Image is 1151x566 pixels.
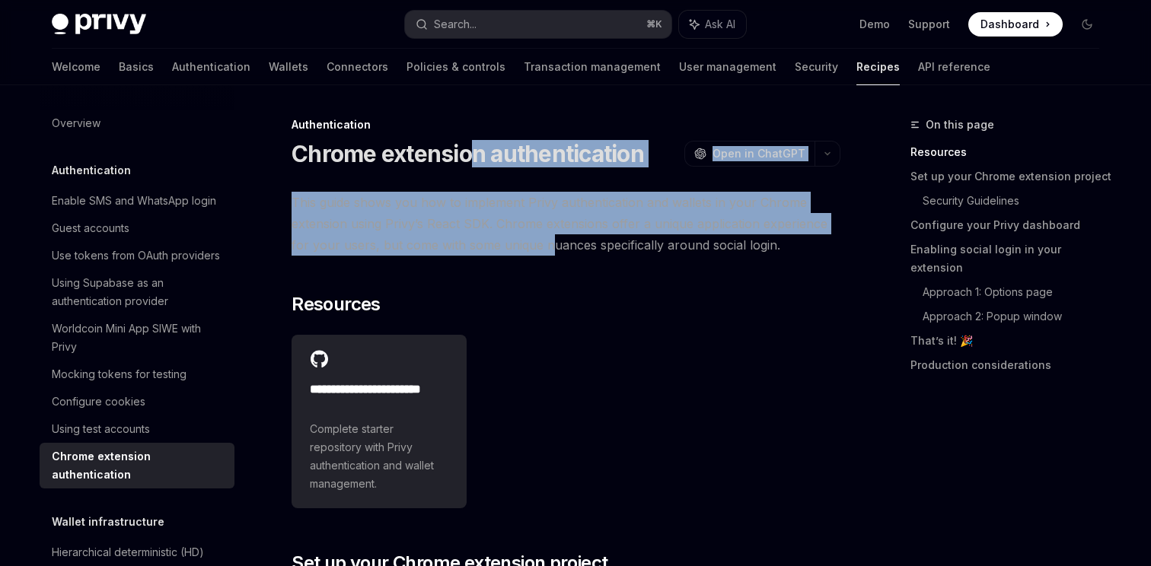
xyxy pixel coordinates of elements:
[292,292,381,316] span: Resources
[292,117,840,132] div: Authentication
[52,246,220,265] div: Use tokens from OAuth providers
[52,420,150,438] div: Using test accounts
[52,114,100,132] div: Overview
[705,17,735,32] span: Ask AI
[926,116,994,134] span: On this page
[292,140,644,167] h1: Chrome extension authentication
[405,11,671,38] button: Search...⌘K
[910,237,1111,280] a: Enabling social login in your extension
[524,49,661,85] a: Transaction management
[52,274,225,310] div: Using Supabase as an authentication provider
[910,329,1111,353] a: That’s it! 🎉
[172,49,250,85] a: Authentication
[292,192,840,256] span: This guide shows you how to implement Privy authentication and wallets in your Chrome extension u...
[910,353,1111,377] a: Production considerations
[52,192,216,210] div: Enable SMS and WhatsApp login
[310,420,448,493] span: Complete starter repository with Privy authentication and wallet management.
[918,49,990,85] a: API reference
[40,361,234,388] a: Mocking tokens for testing
[980,17,1039,32] span: Dashboard
[52,513,164,531] h5: Wallet infrastructure
[40,242,234,269] a: Use tokens from OAuth providers
[856,49,900,85] a: Recipes
[52,393,145,411] div: Configure cookies
[684,141,815,167] button: Open in ChatGPT
[795,49,838,85] a: Security
[713,146,805,161] span: Open in ChatGPT
[910,213,1111,237] a: Configure your Privy dashboard
[908,17,950,32] a: Support
[434,15,477,33] div: Search...
[679,11,746,38] button: Ask AI
[646,18,662,30] span: ⌘ K
[1075,12,1099,37] button: Toggle dark mode
[679,49,776,85] a: User management
[52,365,187,383] div: Mocking tokens for testing
[968,12,1063,37] a: Dashboard
[923,304,1111,329] a: Approach 2: Popup window
[40,388,234,415] a: Configure cookies
[40,415,234,443] a: Using test accounts
[40,187,234,215] a: Enable SMS and WhatsApp login
[910,140,1111,164] a: Resources
[40,110,234,137] a: Overview
[40,315,234,361] a: Worldcoin Mini App SIWE with Privy
[407,49,505,85] a: Policies & controls
[923,280,1111,304] a: Approach 1: Options page
[52,14,146,35] img: dark logo
[52,447,225,484] div: Chrome extension authentication
[119,49,154,85] a: Basics
[52,161,131,180] h5: Authentication
[52,219,129,237] div: Guest accounts
[40,269,234,315] a: Using Supabase as an authentication provider
[40,215,234,242] a: Guest accounts
[292,335,467,508] a: **** **** **** **** ****Complete starter repository with Privy authentication and wallet management.
[327,49,388,85] a: Connectors
[269,49,308,85] a: Wallets
[52,49,100,85] a: Welcome
[910,164,1111,189] a: Set up your Chrome extension project
[859,17,890,32] a: Demo
[40,443,234,488] a: Chrome extension authentication
[923,189,1111,213] a: Security Guidelines
[52,320,225,356] div: Worldcoin Mini App SIWE with Privy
